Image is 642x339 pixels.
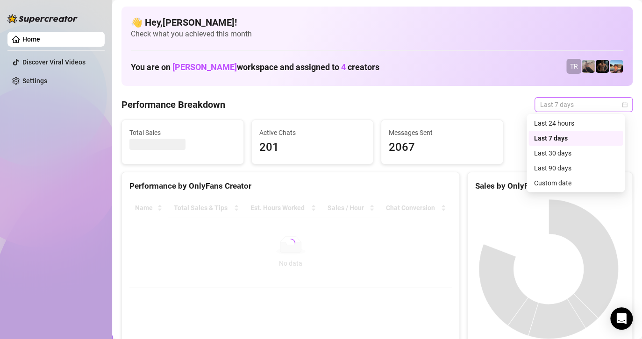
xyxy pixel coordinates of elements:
[534,163,617,173] div: Last 90 days
[131,16,623,29] h4: 👋 Hey, [PERSON_NAME] !
[284,237,297,250] span: loading
[596,60,609,73] img: Trent
[534,178,617,188] div: Custom date
[129,127,236,138] span: Total Sales
[121,98,225,111] h4: Performance Breakdown
[389,139,495,156] span: 2067
[582,60,595,73] img: LC
[610,60,623,73] img: Zach
[259,127,366,138] span: Active Chats
[259,139,366,156] span: 201
[528,176,623,191] div: Custom date
[341,62,346,72] span: 4
[528,131,623,146] div: Last 7 days
[534,118,617,128] div: Last 24 hours
[528,161,623,176] div: Last 90 days
[131,29,623,39] span: Check what you achieved this month
[570,61,578,71] span: TR
[622,102,628,107] span: calendar
[7,14,78,23] img: logo-BBDzfeDw.svg
[389,127,495,138] span: Messages Sent
[610,307,633,330] div: Open Intercom Messenger
[528,116,623,131] div: Last 24 hours
[22,77,47,85] a: Settings
[534,133,617,143] div: Last 7 days
[131,62,379,72] h1: You are on workspace and assigned to creators
[475,180,625,192] div: Sales by OnlyFans Creator
[22,35,40,43] a: Home
[534,148,617,158] div: Last 30 days
[528,146,623,161] div: Last 30 days
[129,180,452,192] div: Performance by OnlyFans Creator
[540,98,627,112] span: Last 7 days
[172,62,237,72] span: [PERSON_NAME]
[22,58,86,66] a: Discover Viral Videos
